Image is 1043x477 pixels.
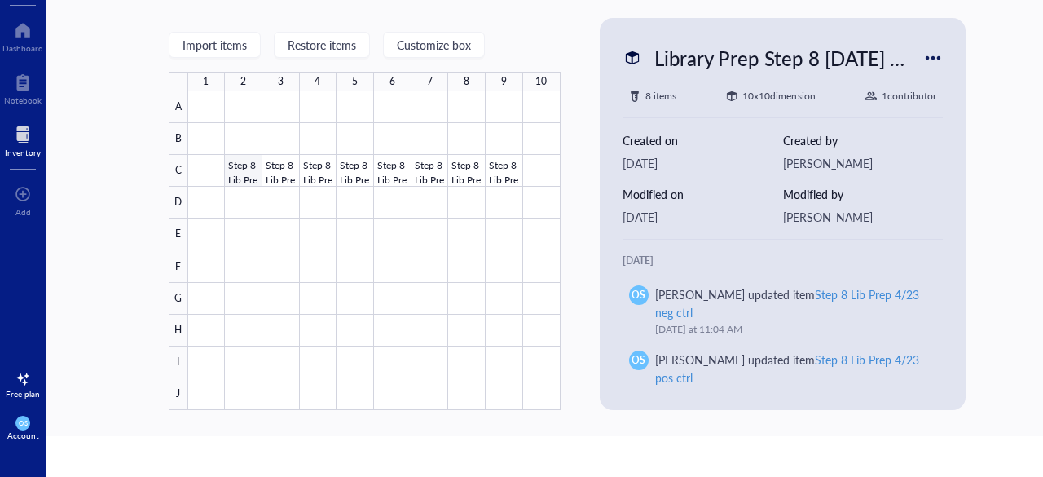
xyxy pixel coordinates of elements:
[288,38,356,51] span: Restore items
[5,148,41,157] div: Inventory
[2,43,43,53] div: Dashboard
[169,378,188,410] div: J
[623,185,783,203] div: Modified on
[427,72,433,91] div: 7
[647,41,924,75] div: Library Prep Step 8 [DATE] Qiagen Kit
[19,419,27,426] span: OS
[655,386,924,403] div: [DATE] at 11:04 AM
[169,155,188,187] div: C
[315,72,320,91] div: 4
[623,208,783,226] div: [DATE]
[169,283,188,315] div: G
[632,353,645,368] span: OS
[169,347,188,378] div: I
[352,72,358,91] div: 5
[623,154,783,172] div: [DATE]
[464,72,469,91] div: 8
[240,72,246,91] div: 2
[4,95,42,105] div: Notebook
[501,72,507,91] div: 9
[169,187,188,219] div: D
[15,207,31,217] div: Add
[278,72,284,91] div: 3
[645,88,676,104] div: 8 items
[383,32,485,58] button: Customize box
[655,351,924,386] div: [PERSON_NAME] updated item
[632,288,645,303] span: OS
[535,72,547,91] div: 10
[183,38,247,51] span: Import items
[274,32,370,58] button: Restore items
[169,123,188,155] div: B
[389,72,395,91] div: 6
[203,72,209,91] div: 1
[169,32,261,58] button: Import items
[623,131,783,149] div: Created on
[169,250,188,282] div: F
[783,131,944,149] div: Created by
[783,154,944,172] div: [PERSON_NAME]
[6,389,40,399] div: Free plan
[882,88,936,104] div: 1 contributor
[397,38,471,51] span: Customize box
[623,279,944,344] a: OS[PERSON_NAME] updated itemStep 8 Lib Prep 4/23 neg ctrl[DATE] at 11:04 AM
[169,91,188,123] div: A
[655,321,924,338] div: [DATE] at 11:04 AM
[169,219,188,250] div: E
[783,208,944,226] div: [PERSON_NAME]
[623,344,944,409] a: OS[PERSON_NAME] updated itemStep 8 Lib Prep 4/23 pos ctrl[DATE] at 11:04 AM
[2,17,43,53] a: Dashboard
[5,121,41,157] a: Inventory
[742,88,815,104] div: 10 x 10 dimension
[655,285,924,321] div: [PERSON_NAME] updated item
[783,185,944,203] div: Modified by
[169,315,188,347] div: H
[623,253,944,269] div: [DATE]
[7,431,39,440] div: Account
[4,69,42,105] a: Notebook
